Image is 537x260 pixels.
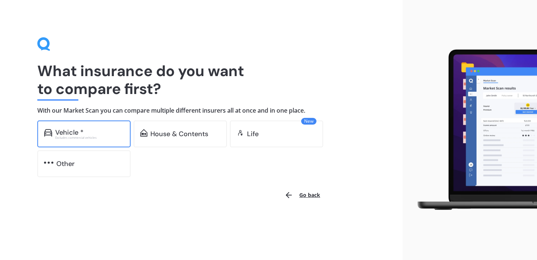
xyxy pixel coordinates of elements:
h4: With our Market Scan you can compare multiple different insurers all at once and in one place. [37,107,365,115]
div: Other [56,160,75,167]
div: Life [247,130,259,138]
button: Go back [280,186,325,204]
span: New [301,118,316,125]
img: other.81dba5aafe580aa69f38.svg [44,159,53,166]
img: life.f720d6a2d7cdcd3ad642.svg [237,129,244,137]
img: car.f15378c7a67c060ca3f3.svg [44,129,52,137]
div: Excludes commercial vehicles [55,136,124,139]
div: Vehicle * [55,129,84,136]
h1: What insurance do you want to compare first? [37,62,365,98]
img: laptop.webp [409,46,537,214]
div: House & Contents [150,130,208,138]
img: home-and-contents.b802091223b8502ef2dd.svg [140,129,147,137]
